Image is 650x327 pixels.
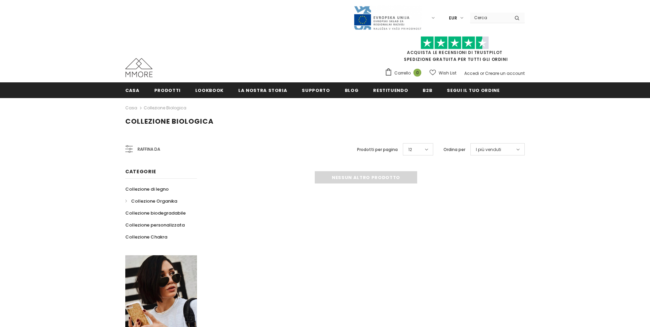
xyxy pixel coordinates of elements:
a: Blog [345,82,359,98]
a: Javni Razpis [353,15,422,21]
span: Collezione di legno [125,186,169,192]
span: Categorie [125,168,156,175]
a: Prodotti [154,82,181,98]
span: Collezione biologica [125,117,214,126]
a: Accedi [464,70,479,76]
img: Fidati di Pilot Stars [421,36,489,50]
img: Javni Razpis [353,5,422,30]
a: La nostra storia [238,82,287,98]
a: supporto [302,82,330,98]
span: Prodotti [154,87,181,94]
a: Collezione personalizzata [125,219,185,231]
span: SPEDIZIONE GRATUITA PER TUTTI GLI ORDINI [385,39,525,62]
a: Collezione Chakra [125,231,167,243]
a: Carrello 0 [385,68,425,78]
a: Restituendo [373,82,408,98]
span: Blog [345,87,359,94]
a: Lookbook [195,82,224,98]
span: I più venduti [476,146,501,153]
a: Creare un account [485,70,525,76]
span: Lookbook [195,87,224,94]
span: Collezione Chakra [125,234,167,240]
span: La nostra storia [238,87,287,94]
span: Segui il tuo ordine [447,87,499,94]
a: Acquista le recensioni di TrustPilot [407,50,503,55]
span: EUR [449,15,457,22]
span: 0 [413,69,421,77]
span: Carrello [394,70,411,77]
span: Collezione Organika [131,198,177,204]
a: Collezione di legno [125,183,169,195]
a: Casa [125,104,137,112]
a: Segui il tuo ordine [447,82,499,98]
a: B2B [423,82,432,98]
a: Casa [125,82,140,98]
a: Collezione Organika [125,195,177,207]
span: Wish List [439,70,456,77]
span: supporto [302,87,330,94]
span: Collezione biodegradabile [125,210,186,216]
label: Ordina per [443,146,465,153]
span: Raffina da [138,146,160,153]
span: B2B [423,87,432,94]
label: Prodotti per pagina [357,146,398,153]
a: Collezione biologica [144,105,186,111]
a: Wish List [429,67,456,79]
input: Search Site [470,13,509,23]
a: Collezione biodegradabile [125,207,186,219]
img: Casi MMORE [125,58,153,77]
span: or [480,70,484,76]
span: 12 [408,146,412,153]
span: Collezione personalizzata [125,222,185,228]
span: Restituendo [373,87,408,94]
span: Casa [125,87,140,94]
